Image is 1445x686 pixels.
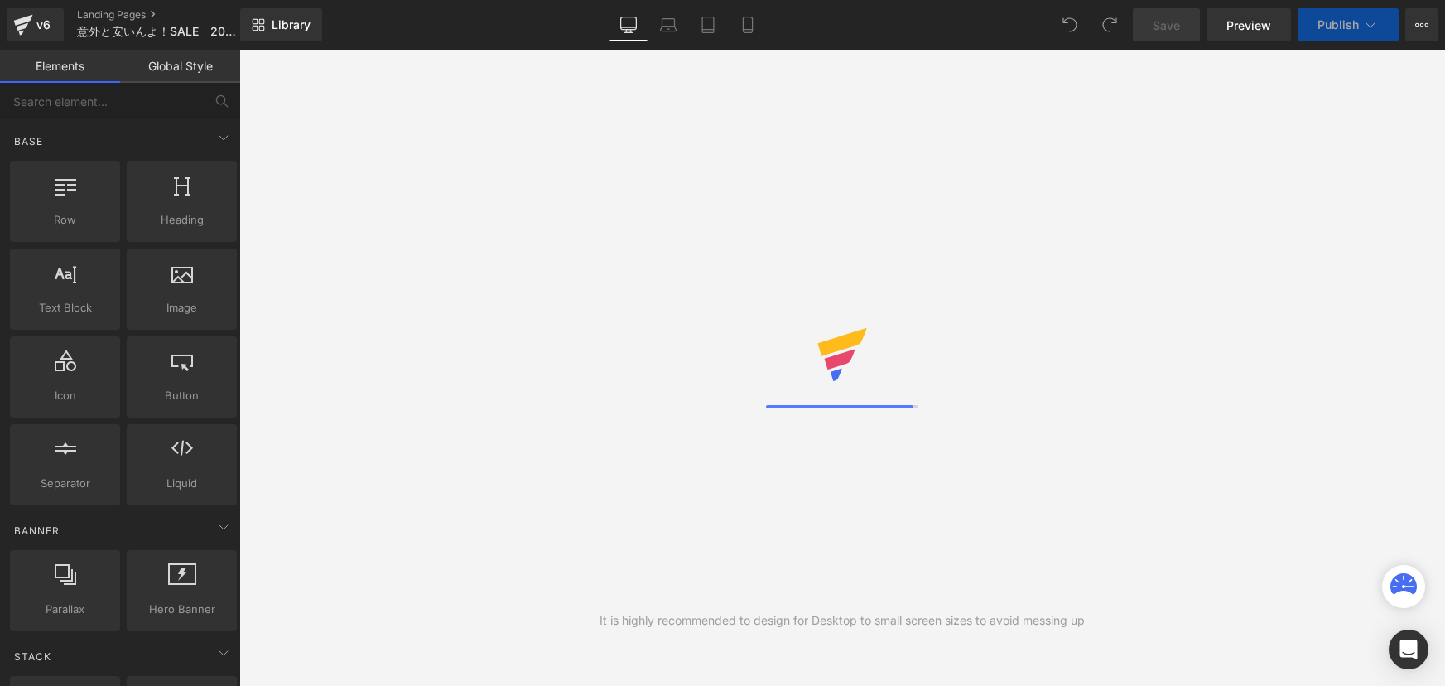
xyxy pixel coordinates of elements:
span: Button [132,387,232,404]
span: Publish [1317,18,1359,31]
div: It is highly recommended to design for Desktop to small screen sizes to avoid messing up [600,611,1085,630]
span: Preview [1226,17,1271,34]
span: Banner [12,523,61,539]
a: New Library [240,8,322,41]
span: Stack [12,649,53,664]
div: v6 [33,14,54,36]
a: Global Style [120,50,240,83]
a: Landing Pages [77,8,267,22]
a: v6 [7,8,64,41]
span: Row [15,211,115,229]
span: Save [1153,17,1180,34]
span: Parallax [15,601,115,618]
a: Desktop [609,8,648,41]
span: Image [132,299,232,316]
a: Mobile [728,8,768,41]
span: Library [272,17,311,32]
span: Liquid [132,475,232,492]
span: Hero Banner [132,601,232,618]
span: 意外と安いんよ！SALE 2025.10 [77,25,236,38]
button: Publish [1298,8,1399,41]
button: Redo [1093,8,1126,41]
a: Laptop [648,8,688,41]
span: Base [12,133,45,149]
div: Open Intercom Messenger [1389,630,1428,669]
button: Undo [1053,8,1086,41]
a: Tablet [688,8,728,41]
a: Preview [1207,8,1291,41]
span: Text Block [15,299,115,316]
span: Separator [15,475,115,492]
span: Heading [132,211,232,229]
button: More [1405,8,1438,41]
span: Icon [15,387,115,404]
